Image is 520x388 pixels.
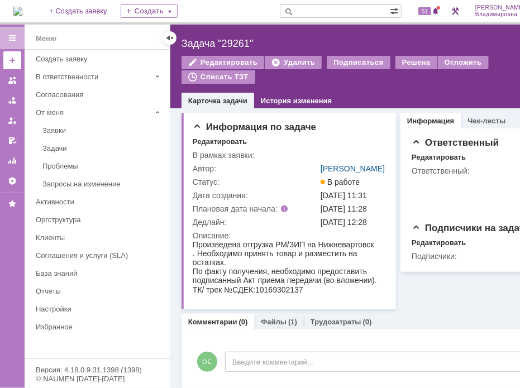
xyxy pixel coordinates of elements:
a: Мои заявки [3,112,21,130]
a: Запросы на изменение [38,175,168,193]
a: Заявки на командах [3,71,21,89]
div: Дата создания: [193,191,318,200]
div: База знаний [36,269,163,277]
a: Отчеты [3,152,21,170]
div: Активности [36,198,163,206]
a: База знаний [31,265,168,282]
div: Плановая дата начала: [193,204,305,213]
div: Версия: 4.18.0.9.31.1398 (1398) [36,366,159,373]
span: ОЕ [197,352,217,372]
a: Мои согласования [3,132,21,150]
div: (1) [288,318,297,326]
span: Информация по задаче [193,122,316,132]
div: Проблемы [42,162,163,170]
a: Настройки [31,300,168,318]
a: Карточка задачи [188,97,247,105]
a: Комментарии [188,318,237,326]
a: Оргструктура [31,211,168,228]
div: Клиенты [36,233,163,242]
div: От меня [36,108,151,117]
span: Ответственный [412,137,499,148]
div: (0) [239,318,248,326]
a: Соглашения и услуги (SLA) [31,247,168,264]
div: Избранное [36,323,151,331]
a: Согласования [31,86,168,103]
div: Заявки [42,126,163,135]
div: Статус: [193,178,318,186]
a: Проблемы [38,157,168,175]
div: В ответственности [36,73,151,81]
div: В рамках заявки: [193,151,318,160]
div: Скрыть меню [163,31,176,45]
a: Перейти в интерфейс администратора [449,4,462,18]
div: (0) [363,318,372,326]
div: Запросы на изменение [42,180,163,188]
div: [DATE] 12:28 [321,218,385,227]
div: Меню [36,32,56,45]
span: 51 [418,7,431,15]
div: Редактировать [412,153,466,162]
span: Расширенный поиск [390,5,401,16]
a: Чек-листы [468,117,506,125]
div: Отчеты [36,287,163,295]
a: Клиенты [31,229,168,246]
a: Файлы [261,318,287,326]
a: Трудозатраты [311,318,361,326]
div: Описание: [193,231,387,240]
div: © NAUMEN [DATE]-[DATE] [36,375,159,382]
div: Оргструктура [36,215,163,224]
div: Настройки [36,305,163,313]
a: Заявки [38,122,168,139]
div: Согласования [36,90,163,99]
a: Настройки [3,172,21,190]
a: Заявки в моей ответственности [3,92,21,109]
div: [DATE] 11:31 [321,191,385,200]
div: Редактировать [412,238,466,247]
a: Задачи [38,140,168,157]
a: Создать заявку [3,51,21,69]
a: Информация [407,117,454,125]
a: Перейти на домашнюю страницу [13,7,22,16]
a: Активности [31,193,168,210]
div: Создать заявку [36,55,163,63]
a: Отчеты [31,282,168,300]
div: Задачи [42,144,163,152]
div: Редактировать [193,137,247,146]
div: Автор: [193,164,318,173]
img: logo [13,7,22,16]
div: Создать [121,4,178,18]
div: Дедлайн: [193,218,318,227]
a: Создать заявку [31,50,168,68]
span: СДЕК [40,45,61,54]
div: Соглашения и услуги (SLA) [36,251,163,260]
a: История изменения [261,97,332,105]
span: В работе [321,178,360,186]
a: [PERSON_NAME] [321,164,385,173]
div: [DATE] 11:28 [321,204,385,213]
